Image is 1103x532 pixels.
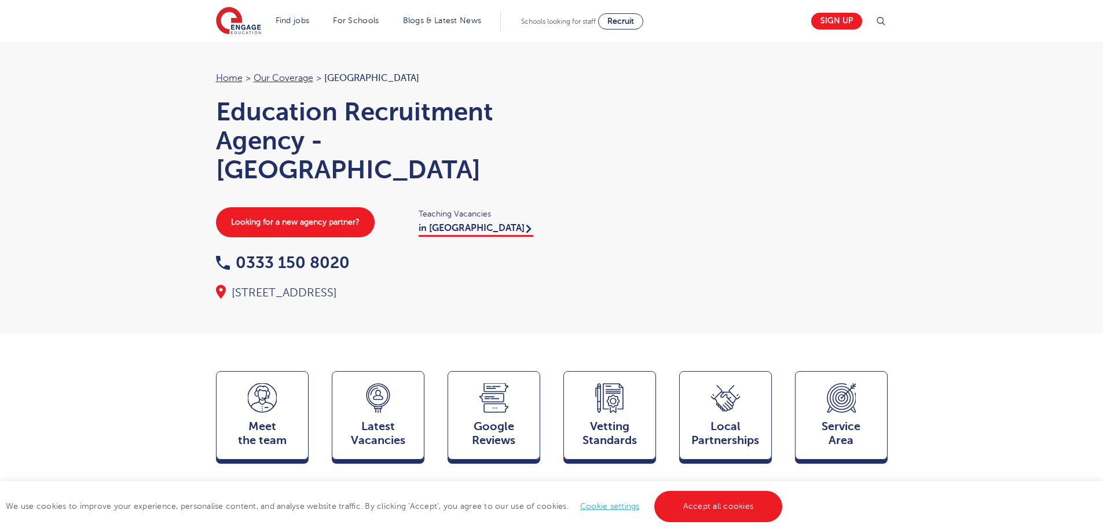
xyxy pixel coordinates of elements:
[563,371,656,465] a: VettingStandards
[419,223,533,237] a: in [GEOGRAPHIC_DATA]
[338,420,418,447] span: Latest Vacancies
[245,73,251,83] span: >
[216,285,540,301] div: [STREET_ADDRESS]
[216,254,350,271] a: 0333 150 8020
[570,420,650,447] span: Vetting Standards
[216,371,309,465] a: Meetthe team
[216,7,261,36] img: Engage Education
[216,71,540,86] nav: breadcrumb
[216,207,375,237] a: Looking for a new agency partner?
[419,207,540,221] span: Teaching Vacancies
[332,371,424,465] a: LatestVacancies
[216,73,243,83] a: Home
[316,73,321,83] span: >
[216,97,540,184] h1: Education Recruitment Agency - [GEOGRAPHIC_DATA]
[403,16,482,25] a: Blogs & Latest News
[580,502,640,511] a: Cookie settings
[333,16,379,25] a: For Schools
[598,13,643,30] a: Recruit
[521,17,596,25] span: Schools looking for staff
[686,420,765,447] span: Local Partnerships
[254,73,313,83] a: Our coverage
[6,502,785,511] span: We use cookies to improve your experience, personalise content, and analyse website traffic. By c...
[448,371,540,465] a: GoogleReviews
[276,16,310,25] a: Find jobs
[324,73,419,83] span: [GEOGRAPHIC_DATA]
[607,17,634,25] span: Recruit
[679,371,772,465] a: Local Partnerships
[222,420,302,447] span: Meet the team
[654,491,783,522] a: Accept all cookies
[795,371,888,465] a: ServiceArea
[454,420,534,447] span: Google Reviews
[801,420,881,447] span: Service Area
[811,13,862,30] a: Sign up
